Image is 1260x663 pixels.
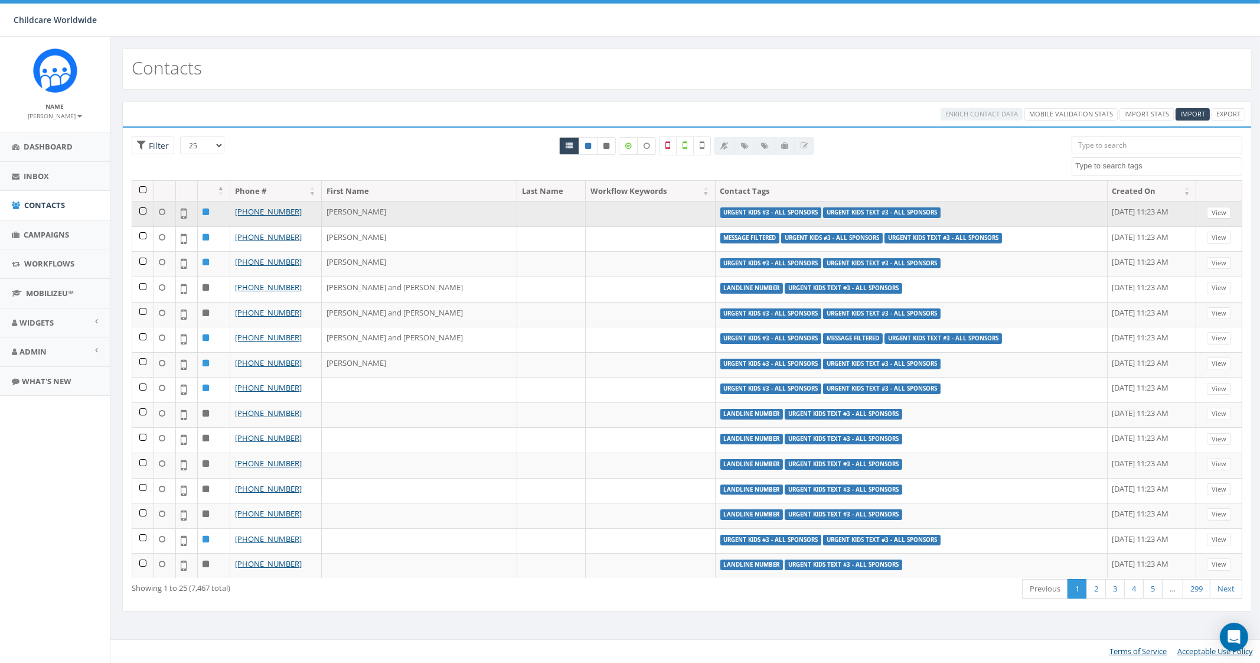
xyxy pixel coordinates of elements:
a: Import Stats [1119,108,1174,121]
td: [DATE] 11:23 AM [1108,302,1197,327]
a: [PHONE_NUMBER] [235,307,302,318]
td: [DATE] 11:23 AM [1108,427,1197,453]
a: 4 [1124,579,1144,599]
a: Mobile Validation Stats [1024,108,1118,121]
th: Contact Tags [716,181,1108,201]
a: View [1207,257,1231,269]
span: MobilizeU™ [26,288,74,298]
label: Urgent Kids #3 - All Sponsors [720,383,822,394]
textarea: Search [1075,161,1241,171]
label: Urgent Kids Text #3 - All Sponsors [785,459,902,470]
label: Validated [676,136,694,155]
label: Urgent Kids Text #3 - All Sponsors [823,207,941,218]
label: Urgent Kids #3 - All Sponsors [720,333,822,344]
th: Created On: activate to sort column ascending [1108,181,1197,201]
a: View [1207,558,1231,571]
a: View [1207,357,1231,370]
a: [PHONE_NUMBER] [235,483,302,494]
td: [DATE] 11:23 AM [1108,377,1197,402]
i: This phone number is subscribed and will receive texts. [585,142,591,149]
th: Phone #: activate to sort column ascending [230,181,322,201]
label: Urgent Kids Text #3 - All Sponsors [785,434,902,444]
label: Urgent Kids Text #3 - All Sponsors [884,233,1002,243]
label: Urgent Kids #3 - All Sponsors [720,258,822,269]
a: 1 [1068,579,1087,599]
label: Urgent Kids #3 - All Sponsors [720,207,822,218]
label: Not a Mobile [659,136,677,155]
a: [PHONE_NUMBER] [235,206,302,217]
label: Urgent Kids #3 - All Sponsors [720,308,822,319]
td: [PERSON_NAME] [322,226,517,252]
th: First Name [322,181,517,201]
td: [DATE] 11:23 AM [1108,503,1197,528]
a: View [1207,332,1231,344]
label: Urgent Kids Text #3 - All Sponsors [785,283,902,294]
label: Data Enriched [619,137,638,155]
label: Not Validated [693,136,711,155]
a: Acceptable Use Policy [1177,646,1253,656]
a: [PHONE_NUMBER] [235,558,302,569]
label: landline number [720,459,784,470]
a: [PHONE_NUMBER] [235,433,302,443]
label: Urgent Kids #3 - All Sponsors [720,359,822,369]
a: 299 [1183,579,1210,599]
td: [DATE] 11:23 AM [1108,226,1197,252]
label: Urgent Kids Text #3 - All Sponsors [823,308,941,319]
a: [PERSON_NAME] [28,110,82,121]
span: CSV files only [1180,109,1205,118]
span: Filter [146,140,169,151]
label: message filtered [823,333,883,344]
span: Contacts [24,200,65,210]
span: Childcare Worldwide [14,14,97,25]
a: [PHONE_NUMBER] [235,256,302,267]
label: Urgent Kids Text #3 - All Sponsors [823,383,941,394]
td: [PERSON_NAME] and [PERSON_NAME] [322,327,517,352]
a: [PHONE_NUMBER] [235,408,302,418]
a: [PHONE_NUMBER] [235,534,302,544]
small: Name [46,102,64,110]
a: [PHONE_NUMBER] [235,332,302,343]
label: landline number [720,509,784,520]
span: What's New [22,376,71,386]
label: Urgent Kids Text #3 - All Sponsors [785,409,902,420]
label: Urgent Kids #3 - All Sponsors [781,233,883,243]
a: All contacts [559,137,579,155]
a: Terms of Service [1109,646,1167,656]
td: [DATE] 11:23 AM [1108,528,1197,554]
td: [PERSON_NAME] and [PERSON_NAME] [322,302,517,327]
label: landline number [720,283,784,294]
a: Next [1210,579,1242,599]
a: [PHONE_NUMBER] [235,232,302,242]
label: Urgent Kids Text #3 - All Sponsors [785,560,902,570]
span: Dashboard [24,141,73,152]
td: [DATE] 11:23 AM [1108,327,1197,352]
div: Open Intercom Messenger [1220,623,1248,651]
label: landline number [720,409,784,420]
small: [PERSON_NAME] [28,112,82,120]
a: 2 [1086,579,1106,599]
a: Export [1212,108,1245,121]
a: [PHONE_NUMBER] [235,508,302,519]
h2: Contacts [132,58,202,77]
th: Last Name [517,181,586,201]
span: Widgets [19,317,54,328]
label: landline number [720,434,784,444]
a: View [1207,433,1231,446]
a: 5 [1143,579,1163,599]
td: [DATE] 11:23 AM [1108,352,1197,378]
input: Type to search [1072,136,1242,154]
label: Data not Enriched [637,137,656,155]
label: Urgent Kids Text #3 - All Sponsors [823,535,941,545]
div: Showing 1 to 25 (7,467 total) [132,578,584,594]
a: 3 [1105,579,1125,599]
a: View [1207,408,1231,420]
td: [DATE] 11:23 AM [1108,201,1197,226]
label: message filtered [720,233,780,243]
i: This phone number is unsubscribed and has opted-out of all texts. [603,142,609,149]
a: [PHONE_NUMBER] [235,357,302,368]
label: landline number [720,485,784,495]
a: View [1207,207,1231,219]
span: Import [1180,109,1205,118]
a: [PHONE_NUMBER] [235,382,302,393]
a: Import [1176,108,1210,121]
